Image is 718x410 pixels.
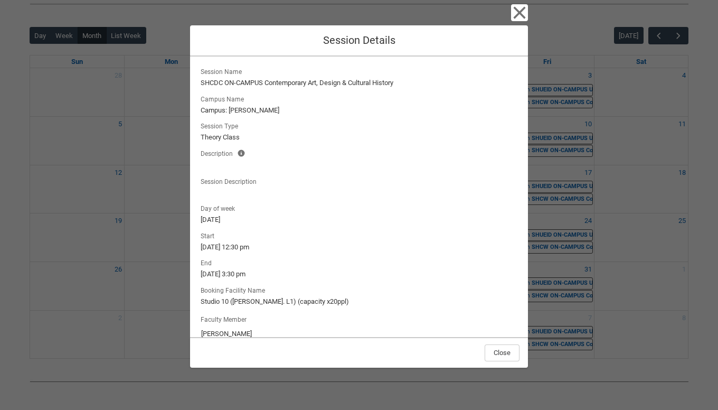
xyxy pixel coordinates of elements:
[201,92,248,104] span: Campus Name
[201,132,517,143] lightning-formatted-text: Theory Class
[201,215,517,225] lightning-formatted-text: [DATE]
[201,313,251,324] label: Faculty Member
[201,284,269,295] span: Booking Facility Name
[511,4,528,21] button: Close
[485,344,519,361] button: Close
[201,269,517,279] lightning-formatted-text: [DATE] 3:30 pm
[201,105,517,116] lightning-formatted-text: Campus: [PERSON_NAME]
[201,78,517,88] lightning-formatted-text: SHCDC ON-CAMPUS Contemporary Art, Design & Cultural History
[201,65,246,77] span: Session Name
[201,175,261,187] span: Session Description
[201,202,239,213] span: Day of week
[201,296,517,307] lightning-formatted-text: Studio 10 ([PERSON_NAME]. L1) (capacity x20ppl)
[201,242,517,253] lightning-formatted-text: [DATE] 12:30 pm
[201,147,237,159] span: Description
[201,256,216,268] span: End
[323,34,395,46] span: Session Details
[201,119,242,131] span: Session Type
[201,229,219,241] span: Start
